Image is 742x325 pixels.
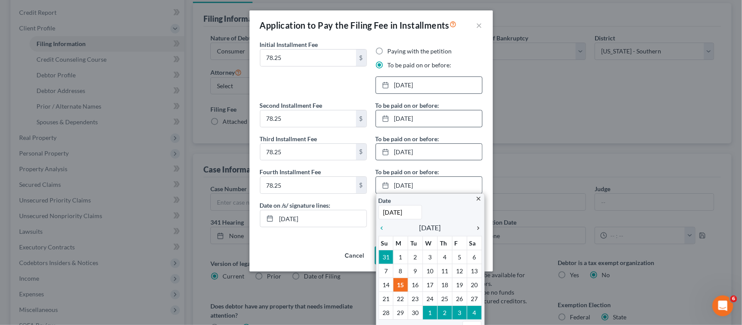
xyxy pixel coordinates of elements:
td: 3 [423,250,438,264]
label: Fourth Installment Fee [260,167,321,176]
div: $ [356,177,366,193]
td: 6 [467,250,482,264]
td: 12 [452,264,467,278]
td: 13 [467,264,482,278]
input: MM/DD/YYYY [276,210,366,227]
label: Date on /s/ signature lines: [260,201,331,210]
iframe: Intercom live chat [712,295,733,316]
td: 15 [393,278,408,292]
span: [DATE] [419,222,441,233]
td: 31 [379,250,393,264]
td: 1 [423,306,438,320]
td: 30 [408,306,423,320]
td: 5 [452,250,467,264]
td: 11 [437,264,452,278]
label: To be paid on or before: [376,167,439,176]
input: 0.00 [260,50,356,66]
td: 20 [467,278,482,292]
i: close [476,196,482,202]
td: 19 [452,278,467,292]
td: 26 [452,292,467,306]
a: [DATE] [376,77,482,93]
td: 24 [423,292,438,306]
td: 2 [437,306,452,320]
td: 22 [393,292,408,306]
td: 23 [408,292,423,306]
a: chevron_left [379,222,390,233]
td: 28 [379,306,393,320]
th: Tu [408,236,423,250]
td: 7 [379,264,393,278]
td: 3 [452,306,467,320]
div: Application to Pay the Filing Fee in Installments [260,19,457,31]
td: 25 [437,292,452,306]
td: 8 [393,264,408,278]
label: Third Installment Fee [260,134,317,143]
input: 1/1/2013 [379,205,422,219]
td: 2 [408,250,423,264]
a: [DATE] [376,177,482,193]
label: To be paid on or before: [376,134,439,143]
button: Save to Client Document Storage [375,246,482,265]
span: 6 [730,295,737,302]
label: Second Installment Fee [260,101,323,110]
th: W [423,236,438,250]
input: 0.00 [260,144,356,160]
input: 0.00 [260,110,356,127]
label: Initial Installment Fee [260,40,318,49]
a: [DATE] [376,144,482,160]
button: × [476,20,482,30]
td: 14 [379,278,393,292]
div: $ [356,144,366,160]
th: F [452,236,467,250]
i: chevron_right [471,225,482,232]
td: 18 [437,278,452,292]
i: chevron_left [379,225,390,232]
td: 10 [423,264,438,278]
a: [DATE] [376,110,482,127]
label: Date [379,196,391,205]
th: Su [379,236,393,250]
input: 0.00 [260,177,356,193]
td: 29 [393,306,408,320]
td: 4 [437,250,452,264]
td: 16 [408,278,423,292]
td: 4 [467,306,482,320]
div: $ [356,50,366,66]
button: Cancel [338,247,371,265]
td: 9 [408,264,423,278]
td: 27 [467,292,482,306]
th: Sa [467,236,482,250]
a: close [476,193,482,203]
label: To be paid on or before: [376,101,439,110]
th: Th [437,236,452,250]
td: 1 [393,250,408,264]
label: Paying with the petition [388,47,452,56]
td: 17 [423,278,438,292]
td: 21 [379,292,393,306]
a: chevron_right [471,222,482,233]
div: $ [356,110,366,127]
th: M [393,236,408,250]
label: To be paid on or before: [388,61,452,70]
